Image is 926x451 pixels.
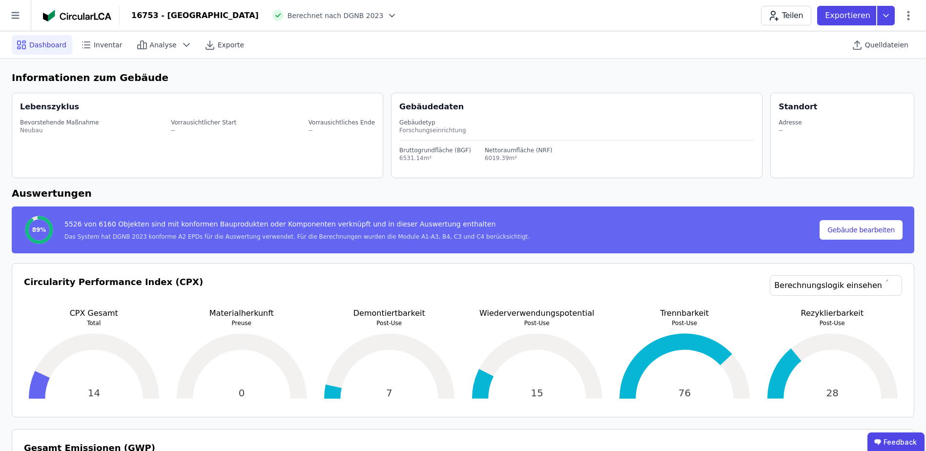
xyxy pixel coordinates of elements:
[779,126,802,134] div: --
[865,40,908,50] span: Quelldateien
[770,275,902,296] a: Berechnungslogik einsehen
[399,101,762,113] div: Gebäudedaten
[309,119,375,126] div: Vorrausichtliches Ende
[131,10,259,21] div: 16753 - [GEOGRAPHIC_DATA]
[467,319,607,327] p: Post-Use
[399,119,754,126] div: Gebäudetyp
[485,154,553,162] div: 6019.39m²
[399,126,754,134] div: Forschungseinrichtung
[820,220,903,240] button: Gebäude bearbeiten
[762,319,903,327] p: Post-Use
[29,40,66,50] span: Dashboard
[20,126,99,134] div: Neubau
[64,233,530,241] div: Das System hat DGNB 2023 konforme A2 EPDs für die Auswertung verwendet. Für die Berechnungen wurd...
[288,11,384,20] span: Berechnet nach DGNB 2023
[825,10,872,21] p: Exportieren
[24,275,203,307] h3: Circularity Performance Index (CPX)
[399,154,471,162] div: 6531.14m²
[485,146,553,154] div: Nettoraumfläche (NRF)
[615,319,755,327] p: Post-Use
[309,126,375,134] div: --
[761,6,811,25] button: Teilen
[64,219,530,233] div: 5526 von 6160 Objekten sind mit konformen Bauprodukten oder Komponenten verknüpft und in dieser A...
[172,307,312,319] p: Materialherkunft
[20,101,79,113] div: Lebenszyklus
[762,307,903,319] p: Rezyklierbarkeit
[24,307,164,319] p: CPX Gesamt
[94,40,123,50] span: Inventar
[24,319,164,327] p: Total
[12,70,914,85] h6: Informationen zum Gebäude
[779,119,802,126] div: Adresse
[779,101,817,113] div: Standort
[150,40,177,50] span: Analyse
[171,126,236,134] div: --
[20,119,99,126] div: Bevorstehende Maßnahme
[319,319,459,327] p: Post-Use
[171,119,236,126] div: Vorrausichtlicher Start
[12,186,914,201] h6: Auswertungen
[32,226,46,234] span: 89%
[218,40,244,50] span: Exporte
[399,146,471,154] div: Bruttogrundfläche (BGF)
[43,10,111,21] img: Concular
[615,307,755,319] p: Trennbarkeit
[172,319,312,327] p: Preuse
[319,307,459,319] p: Demontiertbarkeit
[467,307,607,319] p: Wiederverwendungspotential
